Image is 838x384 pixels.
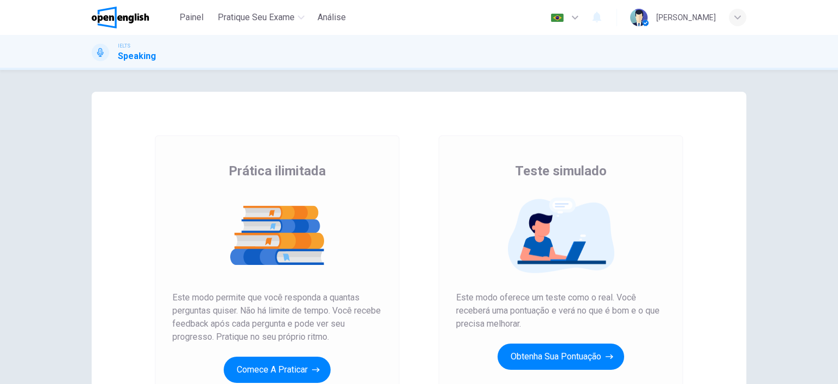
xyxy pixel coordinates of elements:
h1: Speaking [118,50,156,63]
span: Este modo oferece um teste como o real. Você receberá uma pontuação e verá no que é bom e o que p... [456,291,666,330]
span: Pratique seu exame [218,11,295,24]
span: Teste simulado [515,162,607,180]
button: Comece a praticar [224,357,331,383]
img: OpenEnglish logo [92,7,149,28]
span: Análise [318,11,346,24]
button: Painel [174,8,209,27]
a: OpenEnglish logo [92,7,174,28]
span: Painel [179,11,203,24]
img: pt [550,14,564,22]
button: Pratique seu exame [213,8,309,27]
button: Obtenha sua pontuação [498,344,624,370]
img: Profile picture [630,9,648,26]
span: Prática ilimitada [229,162,326,180]
button: Análise [313,8,350,27]
div: [PERSON_NAME] [656,11,716,24]
span: Este modo permite que você responda a quantas perguntas quiser. Não há limite de tempo. Você rece... [172,291,382,344]
span: IELTS [118,42,130,50]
